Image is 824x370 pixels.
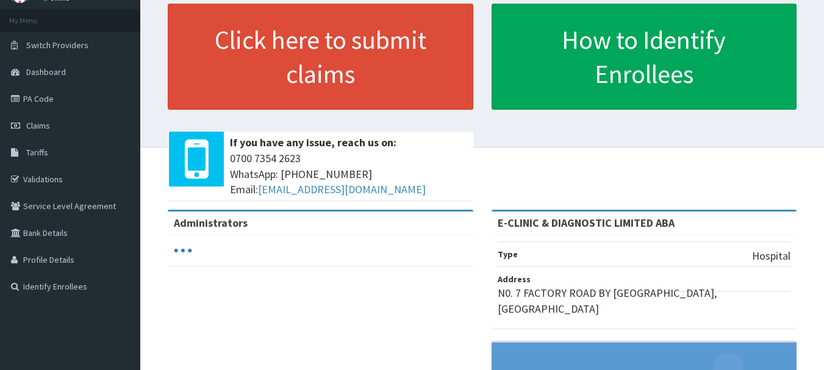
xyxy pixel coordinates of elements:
a: How to Identify Enrollees [492,4,797,110]
b: Administrators [174,216,248,230]
svg: audio-loading [174,241,192,260]
span: Switch Providers [26,40,88,51]
p: N0. 7 FACTORY ROAD BY [GEOGRAPHIC_DATA], [GEOGRAPHIC_DATA] [498,285,791,316]
b: Type [498,249,518,260]
strong: E-CLINIC & DIAGNOSTIC LIMITED ABA [498,216,675,230]
a: [EMAIL_ADDRESS][DOMAIN_NAME] [258,182,426,196]
span: Tariffs [26,147,48,158]
span: 0700 7354 2623 WhatsApp: [PHONE_NUMBER] Email: [230,151,467,197]
span: Dashboard [26,66,66,77]
b: Address [498,274,531,285]
a: Click here to submit claims [168,4,473,110]
p: Hospital [752,248,790,264]
b: If you have any issue, reach us on: [230,135,396,149]
span: Claims [26,120,50,131]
